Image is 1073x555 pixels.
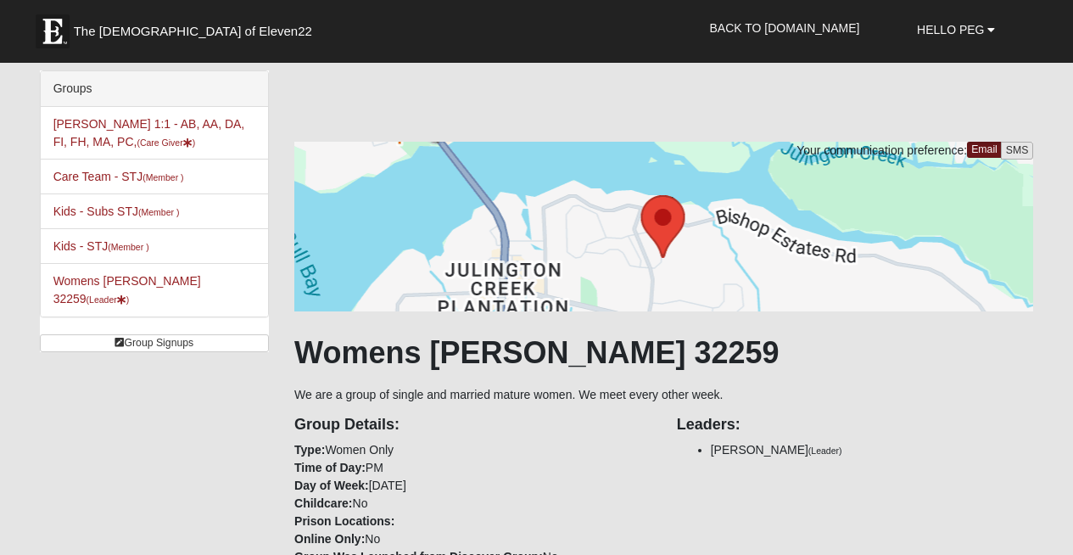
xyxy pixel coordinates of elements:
[294,416,651,434] h4: Group Details:
[294,443,325,457] strong: Type:
[711,441,1034,459] li: [PERSON_NAME]
[36,14,70,48] img: Eleven22 logo
[294,496,352,510] strong: Childcare:
[917,23,984,36] span: Hello Peg
[1001,142,1034,160] a: SMS
[808,446,842,456] small: (Leader)
[27,6,366,48] a: The [DEMOGRAPHIC_DATA] of Eleven22
[143,172,183,182] small: (Member )
[53,239,149,253] a: Kids - STJ(Member )
[294,461,366,474] strong: Time of Day:
[87,294,130,305] small: (Leader )
[53,205,180,218] a: Kids - Subs STJ(Member )
[677,416,1034,434] h4: Leaders:
[53,117,245,149] a: [PERSON_NAME] 1:1 - AB, AA, DA, FI, FH, MA, PC,(Care Giver)
[294,479,369,492] strong: Day of Week:
[53,170,184,183] a: Care Team - STJ(Member )
[53,274,201,306] a: Womens [PERSON_NAME] 32259(Leader)
[294,334,1033,371] h1: Womens [PERSON_NAME] 32259
[697,7,873,49] a: Back to [DOMAIN_NAME]
[904,8,1008,51] a: Hello Peg
[796,143,967,157] span: Your communication preference:
[137,137,195,148] small: (Care Giver )
[967,142,1002,158] a: Email
[138,207,179,217] small: (Member )
[40,334,269,352] a: Group Signups
[74,23,312,40] span: The [DEMOGRAPHIC_DATA] of Eleven22
[41,71,268,107] div: Groups
[294,514,394,528] strong: Prison Locations:
[108,242,148,252] small: (Member )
